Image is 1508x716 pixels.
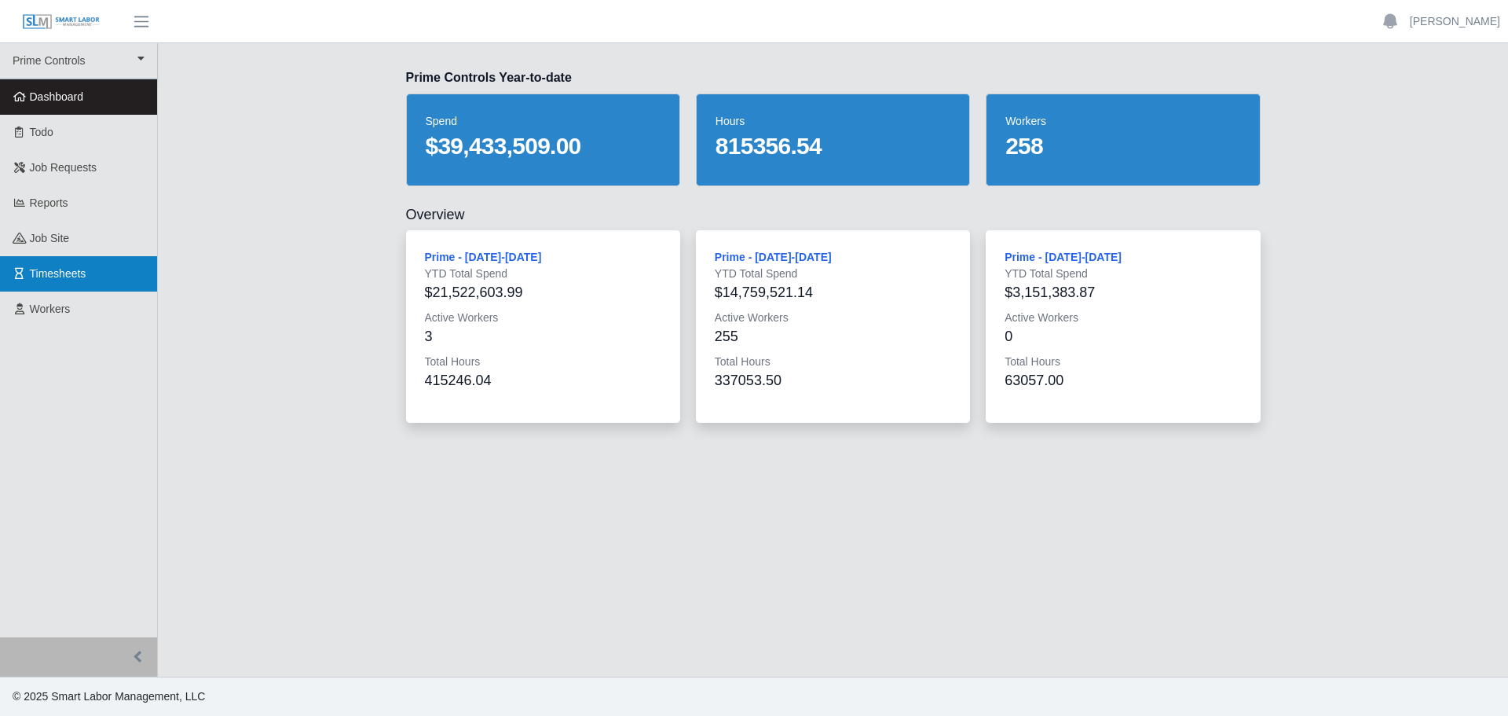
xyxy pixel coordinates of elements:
[1005,251,1122,263] a: Prime - [DATE]-[DATE]
[716,113,950,129] dt: hours
[425,310,661,325] dt: Active Workers
[13,690,205,703] span: © 2025 Smart Labor Management, LLC
[1005,369,1241,391] div: 63057.00
[425,281,661,303] div: $21,522,603.99
[715,369,951,391] div: 337053.50
[425,369,661,391] div: 415246.04
[715,266,951,281] dt: YTD Total Spend
[30,161,97,174] span: Job Requests
[1005,281,1241,303] div: $3,151,383.87
[715,281,951,303] div: $14,759,521.14
[426,132,661,160] dd: $39,433,509.00
[1005,325,1241,347] div: 0
[22,13,101,31] img: SLM Logo
[1410,13,1500,30] a: [PERSON_NAME]
[30,196,68,209] span: Reports
[406,68,1261,87] h3: Prime Controls Year-to-date
[406,205,1261,224] h2: Overview
[716,132,950,160] dd: 815356.54
[715,354,951,369] dt: Total Hours
[715,310,951,325] dt: Active Workers
[425,266,661,281] dt: YTD Total Spend
[425,325,661,347] div: 3
[715,251,832,263] a: Prime - [DATE]-[DATE]
[30,232,70,244] span: job site
[1005,113,1240,129] dt: workers
[425,251,542,263] a: Prime - [DATE]-[DATE]
[426,113,661,129] dt: spend
[1005,132,1240,160] dd: 258
[1005,310,1241,325] dt: Active Workers
[1005,354,1241,369] dt: Total Hours
[30,267,86,280] span: Timesheets
[30,303,71,315] span: Workers
[1005,266,1241,281] dt: YTD Total Spend
[425,354,661,369] dt: Total Hours
[30,126,53,138] span: Todo
[715,325,951,347] div: 255
[30,90,84,103] span: Dashboard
